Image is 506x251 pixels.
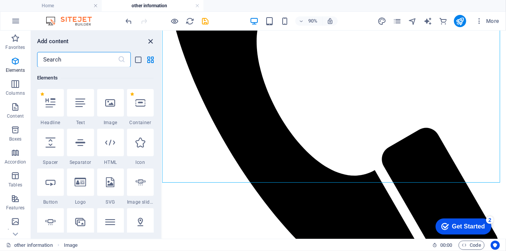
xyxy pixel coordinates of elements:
p: Features [6,205,24,211]
span: : [446,242,447,248]
i: Reload page [186,17,195,26]
div: Image slider [127,168,154,205]
span: Remove from favorites [130,92,134,96]
button: Click here to leave preview mode and continue editing [170,16,179,26]
div: SVG [97,168,124,205]
span: SVG [97,199,124,205]
h6: Elements [37,73,154,83]
div: Separator [67,129,94,165]
i: Publish [456,17,464,26]
h6: 90% [307,16,319,26]
button: design [377,16,387,26]
h6: Add content [37,37,69,46]
button: pages [393,16,402,26]
button: reload [185,16,195,26]
div: Text [67,89,94,126]
button: grid-view [146,55,155,64]
div: Logo [67,168,94,205]
span: Remove from favorites [40,92,44,96]
p: Columns [6,90,25,96]
button: undo [124,16,133,26]
span: Logo [67,199,94,205]
span: Code [462,241,481,250]
button: Code [459,241,485,250]
i: AI Writer [423,17,432,26]
p: Accordion [5,159,26,165]
div: Get Started [23,8,55,15]
div: Image [97,89,124,126]
i: Navigator [408,17,417,26]
div: Headline [37,89,64,126]
i: Design (Ctrl+Alt+Y) [377,17,386,26]
div: Container [127,89,154,126]
button: 90% [295,16,322,26]
a: Click to cancel selection. Double-click to open Pages [6,241,53,250]
button: More [472,15,503,27]
p: Boxes [9,136,22,142]
button: list-view [134,55,143,64]
span: Button [37,199,64,205]
span: Text [67,120,94,126]
i: Pages (Ctrl+Alt+S) [393,17,402,26]
div: HTML [97,129,124,165]
h4: other information [102,2,203,10]
p: Favorites [5,44,25,50]
img: Editor Logo [44,16,101,26]
button: Usercentrics [491,241,500,250]
p: Tables [8,182,22,188]
button: text_generator [423,16,433,26]
span: 00 00 [440,241,452,250]
button: close panel [146,37,155,46]
i: Save (Ctrl+S) [201,17,210,26]
div: Get Started 2 items remaining, 60% complete [6,4,62,20]
button: navigator [408,16,417,26]
span: Container [127,120,154,126]
p: Images [8,228,23,234]
button: save [201,16,210,26]
span: Separator [67,159,94,165]
button: commerce [439,16,448,26]
span: Icon [127,159,154,165]
p: Content [7,113,24,119]
p: Elements [6,67,25,73]
div: 2 [57,2,64,9]
i: On resize automatically adjust zoom level to fit chosen device. [327,18,334,24]
h6: Session time [432,241,452,250]
input: Search [37,52,118,67]
div: Spacer [37,129,64,165]
div: Icon [127,129,154,165]
nav: breadcrumb [64,241,78,250]
span: HTML [97,159,124,165]
span: Spacer [37,159,64,165]
button: publish [454,15,466,27]
i: Undo: Change width (Ctrl+Z) [125,17,133,26]
span: Headline [37,120,64,126]
span: Click to select. Double-click to edit [64,241,78,250]
span: Image [97,120,124,126]
span: More [475,17,499,25]
span: Image slider [127,199,154,205]
i: Commerce [439,17,447,26]
div: Button [37,168,64,205]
